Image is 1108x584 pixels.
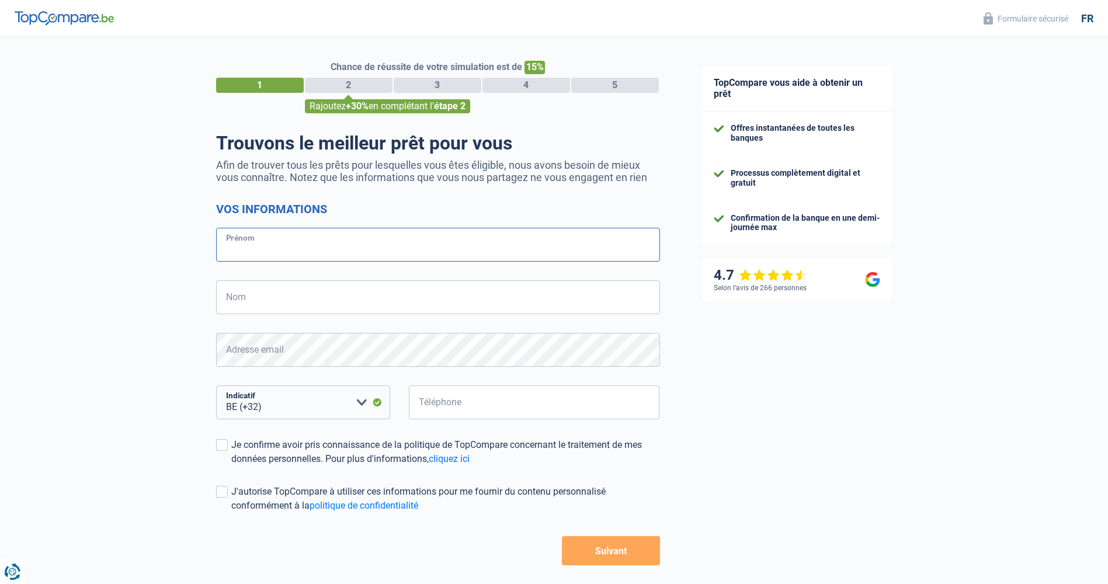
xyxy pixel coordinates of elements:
div: 4.7 [714,267,808,284]
div: Je confirme avoir pris connaissance de la politique de TopCompare concernant le traitement de mes... [231,438,660,466]
span: Chance de réussite de votre simulation est de [331,61,522,72]
button: Suivant [562,536,659,565]
div: Rajoutez en complétant l' [305,99,470,113]
span: 15% [525,61,545,74]
div: 3 [394,78,481,93]
div: fr [1081,12,1093,25]
input: 401020304 [409,385,660,419]
div: 2 [305,78,393,93]
a: politique de confidentialité [310,500,418,511]
span: +30% [346,100,369,112]
div: 1 [216,78,304,93]
div: Selon l’avis de 266 personnes [714,284,807,292]
div: 4 [482,78,570,93]
div: Confirmation de la banque en une demi-journée max [731,213,880,233]
div: Processus complètement digital et gratuit [731,168,880,188]
div: 5 [571,78,659,93]
p: Afin de trouver tous les prêts pour lesquelles vous êtes éligible, nous avons besoin de mieux vou... [216,159,660,183]
h2: Vos informations [216,202,660,216]
button: Formulaire sécurisé [977,9,1075,28]
img: TopCompare Logo [15,11,114,25]
div: TopCompare vous aide à obtenir un prêt [702,65,892,112]
div: Offres instantanées de toutes les banques [731,123,880,143]
div: J'autorise TopCompare à utiliser ces informations pour me fournir du contenu personnalisé conform... [231,485,660,513]
span: étape 2 [434,100,466,112]
h1: Trouvons le meilleur prêt pour vous [216,132,660,154]
a: cliquez ici [429,453,470,464]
